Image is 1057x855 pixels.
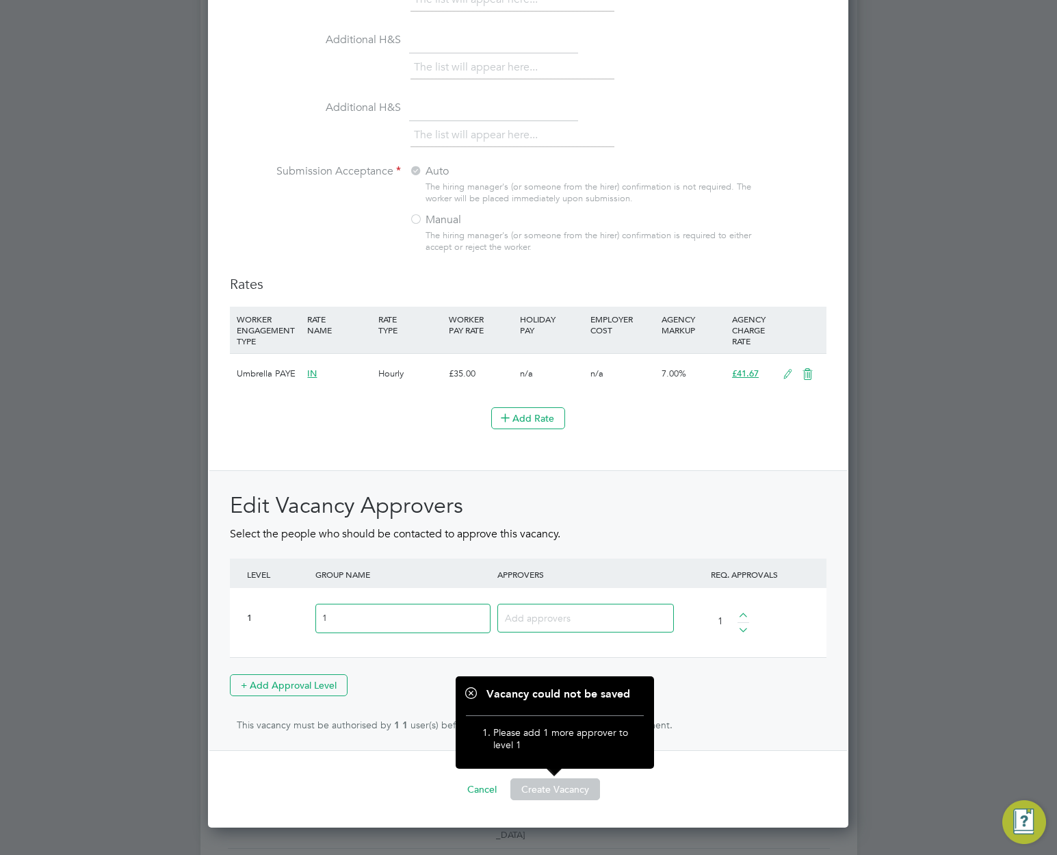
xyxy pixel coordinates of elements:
[230,674,348,696] button: + Add Approval Level
[244,559,312,590] div: LEVEL
[426,230,758,253] div: The hiring manager's (or someone from the hirer) confirmation is required to either accept or rej...
[230,164,401,179] label: Submission Acceptance
[312,559,494,590] div: GROUP NAME
[230,101,401,115] label: Additional H&S
[590,368,603,379] span: n/a
[658,307,729,342] div: AGENCY MARKUP
[410,719,673,731] span: user(s) before they can be released to vendors for fulfilment.
[729,307,776,353] div: AGENCY CHARGE RATE
[307,368,317,379] span: IN
[230,275,826,293] h3: Rates
[732,368,759,379] span: £41.67
[414,58,543,77] li: The list will appear here...
[409,164,580,179] label: Auto
[494,559,676,590] div: APPROVERS
[247,613,309,624] div: 1
[445,307,516,342] div: WORKER PAY RATE
[230,492,826,520] h2: Edit Vacancy Approvers
[456,778,508,800] button: Cancel
[587,307,657,342] div: EMPLOYER COST
[409,213,580,227] label: Manual
[233,307,304,353] div: WORKER ENGAGEMENT TYPE
[394,719,408,731] strong: 1 1
[426,181,758,205] div: The hiring manager's (or someone from the hirer) confirmation is not required. The worker will be...
[237,719,391,731] span: This vacancy must be authorised by
[445,354,516,394] div: £35.00
[375,307,445,342] div: RATE TYPE
[230,527,560,541] span: Select the people who should be contacted to approve this vacancy.
[520,368,533,379] span: n/a
[466,687,644,702] h1: Vacancy could not be saved
[491,407,565,429] button: Add Rate
[414,126,543,144] li: The list will appear here...
[676,559,813,590] div: REQ. APPROVALS
[1002,800,1046,844] button: Engage Resource Center
[230,33,401,47] label: Additional H&S
[493,726,630,758] li: Please add 1 more approver to level 1
[304,307,374,342] div: RATE NAME
[510,778,600,800] button: Create Vacancy
[233,354,304,394] div: Umbrella PAYE
[662,368,686,379] span: 7.00%
[505,609,656,626] input: Add approvers
[375,354,445,394] div: Hourly
[517,307,587,342] div: HOLIDAY PAY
